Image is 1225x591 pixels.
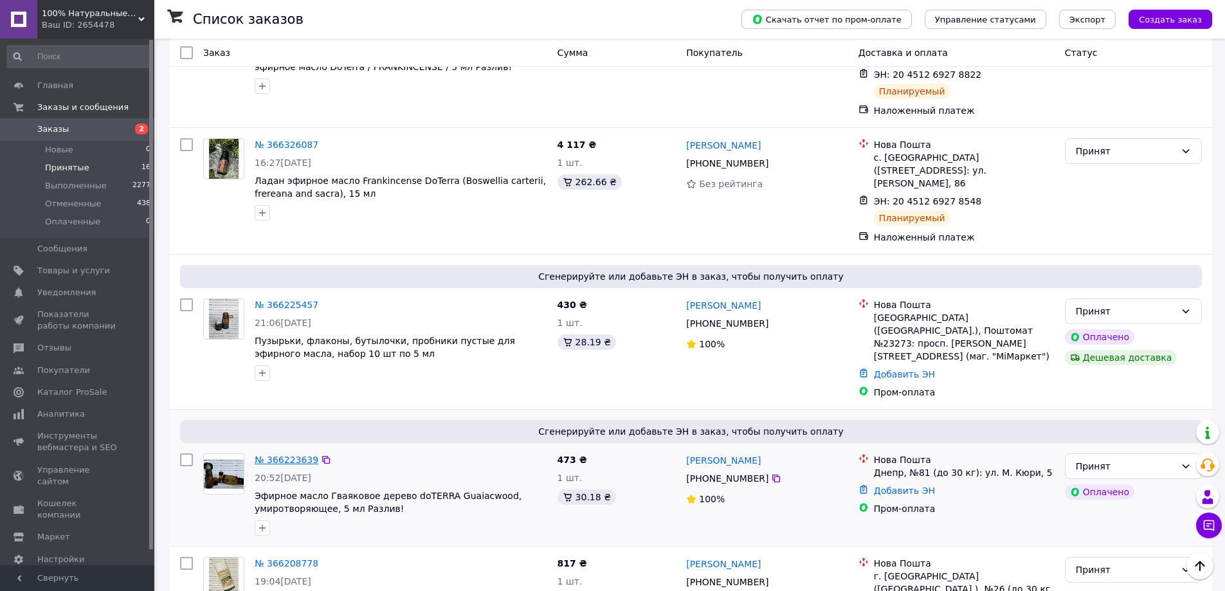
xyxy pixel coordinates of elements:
[874,557,1055,570] div: Нова Пошта
[255,176,546,199] a: Ладан эфирное масло Frankincense DoTerra (Boswellia carterii, frereana and sacra), 15 мл
[874,466,1055,479] div: Днепр, №81 (до 30 кг): ул. М. Кюри, 5
[255,558,318,568] a: № 366208778
[1186,552,1213,579] button: Наверх
[874,210,950,226] div: Планируемый
[185,270,1197,283] span: Сгенерируйте или добавьте ЭН в заказ, чтобы получить оплату
[37,498,119,521] span: Кошелек компании
[558,334,616,350] div: 28.19 ₴
[1076,459,1175,473] div: Принят
[558,140,597,150] span: 4 117 ₴
[203,453,244,495] a: Фото товару
[1116,14,1212,24] a: Создать заказ
[37,123,69,135] span: Заказы
[558,489,616,505] div: 30.18 ₴
[874,502,1055,515] div: Пром-оплата
[204,459,244,489] img: Фото товару
[37,102,129,113] span: Заказы и сообщения
[37,287,96,298] span: Уведомления
[209,299,239,339] img: Фото товару
[37,386,107,398] span: Каталог ProSale
[686,139,761,152] a: [PERSON_NAME]
[37,365,90,376] span: Покупатели
[874,69,982,80] span: ЭН: 20 4512 6927 8822
[42,8,138,19] span: 100% Натуральные Эфирные Масла
[935,15,1036,24] span: Управление статусами
[45,216,100,228] span: Оплаченные
[1139,15,1202,24] span: Создать заказ
[1196,513,1222,538] button: Чат с покупателем
[146,144,150,156] span: 0
[37,80,73,91] span: Главная
[1069,15,1105,24] span: Экспорт
[45,198,101,210] span: Отмененные
[558,158,583,168] span: 1 шт.
[132,180,150,192] span: 2277
[874,84,950,99] div: Планируемый
[925,10,1046,29] button: Управление статусами
[45,144,73,156] span: Новые
[203,48,230,58] span: Заказ
[255,158,311,168] span: 16:27[DATE]
[1076,144,1175,158] div: Принят
[1076,304,1175,318] div: Принят
[874,298,1055,311] div: Нова Пошта
[558,174,622,190] div: 262.66 ₴
[203,138,244,179] a: Фото товару
[37,243,87,255] span: Сообщения
[6,45,152,68] input: Поиск
[255,491,522,514] a: Эфирное масло Гваяковое дерево doTERRA Guaiacwood, умиротворяющее, 5 мл Разлив!
[37,464,119,487] span: Управление сайтом
[1065,48,1098,58] span: Статус
[1065,350,1177,365] div: Дешевая доставка
[558,455,587,465] span: 473 ₴
[1065,484,1134,500] div: Оплачено
[558,576,583,586] span: 1 шт.
[558,318,583,328] span: 1 шт.
[137,198,150,210] span: 438
[686,318,768,329] span: [PHONE_NUMBER]
[255,455,318,465] a: № 366223639
[255,140,318,150] a: № 366326087
[209,139,239,179] img: Фото товару
[558,473,583,483] span: 1 шт.
[37,430,119,453] span: Инструменты вебмастера и SEO
[686,454,761,467] a: [PERSON_NAME]
[558,558,587,568] span: 817 ₴
[141,162,150,174] span: 16
[874,369,935,379] a: Добавить ЭН
[45,180,107,192] span: Выполненные
[185,425,1197,438] span: Сгенерируйте или добавьте ЭН в заказ, чтобы получить оплату
[686,473,768,484] span: [PHONE_NUMBER]
[699,179,763,189] span: Без рейтинга
[874,486,935,496] a: Добавить ЭН
[686,299,761,312] a: [PERSON_NAME]
[45,162,89,174] span: Принятые
[874,311,1055,363] div: [GEOGRAPHIC_DATA] ([GEOGRAPHIC_DATA].), Поштомат №23273: просп. [PERSON_NAME][STREET_ADDRESS] (ма...
[146,216,150,228] span: 0
[1076,563,1175,577] div: Принят
[1059,10,1116,29] button: Экспорт
[874,104,1055,117] div: Наложенный платеж
[741,10,912,29] button: Скачать отчет по пром-оплате
[699,494,725,504] span: 100%
[37,265,110,277] span: Товары и услуги
[37,531,70,543] span: Маркет
[203,298,244,340] a: Фото товару
[874,138,1055,151] div: Нова Пошта
[874,453,1055,466] div: Нова Пошта
[255,318,311,328] span: 21:06[DATE]
[558,300,587,310] span: 430 ₴
[874,151,1055,190] div: с. [GEOGRAPHIC_DATA] ([STREET_ADDRESS]: ул. [PERSON_NAME], 86
[42,19,154,31] div: Ваш ID: 2654478
[686,577,768,587] span: [PHONE_NUMBER]
[874,386,1055,399] div: Пром-оплата
[699,339,725,349] span: 100%
[193,12,304,27] h1: Список заказов
[37,408,85,420] span: Аналитика
[858,48,948,58] span: Доставка и оплата
[255,336,515,359] a: Пузырьки, флаконы, бутылочки, пробники пустые для эфирного масла, набор 10 шт по 5 мл
[686,158,768,168] span: [PHONE_NUMBER]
